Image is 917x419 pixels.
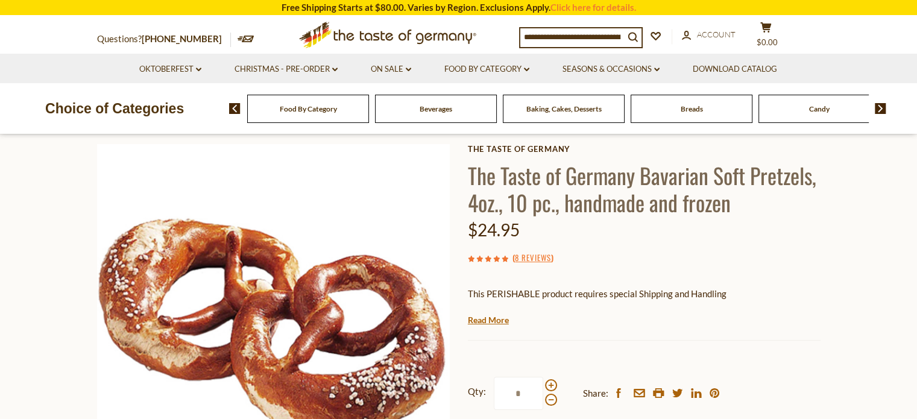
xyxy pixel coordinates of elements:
a: Beverages [420,104,452,113]
a: Baking, Cakes, Desserts [526,104,602,113]
input: Qty: [494,377,543,410]
span: Share: [583,386,608,401]
a: Account [682,28,736,42]
p: This PERISHABLE product requires special Shipping and Handling [468,286,821,301]
a: Read More [468,314,509,326]
a: Christmas - PRE-ORDER [235,63,338,76]
strong: Qty: [468,384,486,399]
a: On Sale [371,63,411,76]
span: Account [697,30,736,39]
p: Questions? [97,31,231,47]
a: Click here for details. [550,2,636,13]
a: Oktoberfest [139,63,201,76]
a: Candy [809,104,830,113]
span: $0.00 [757,37,778,47]
span: ( ) [512,251,553,263]
img: next arrow [875,103,886,114]
a: Food By Category [280,104,337,113]
a: Food By Category [444,63,529,76]
span: $24.95 [468,219,520,240]
li: We will ship this product in heat-protective packaging and ice. [479,310,821,326]
a: Seasons & Occasions [562,63,660,76]
a: [PHONE_NUMBER] [142,33,222,44]
a: 8 Reviews [515,251,551,265]
img: previous arrow [229,103,241,114]
a: The Taste of Germany [468,144,821,154]
button: $0.00 [748,22,784,52]
a: Breads [681,104,703,113]
h1: The Taste of Germany Bavarian Soft Pretzels, 4oz., 10 pc., handmade and frozen [468,162,821,216]
a: Download Catalog [693,63,777,76]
